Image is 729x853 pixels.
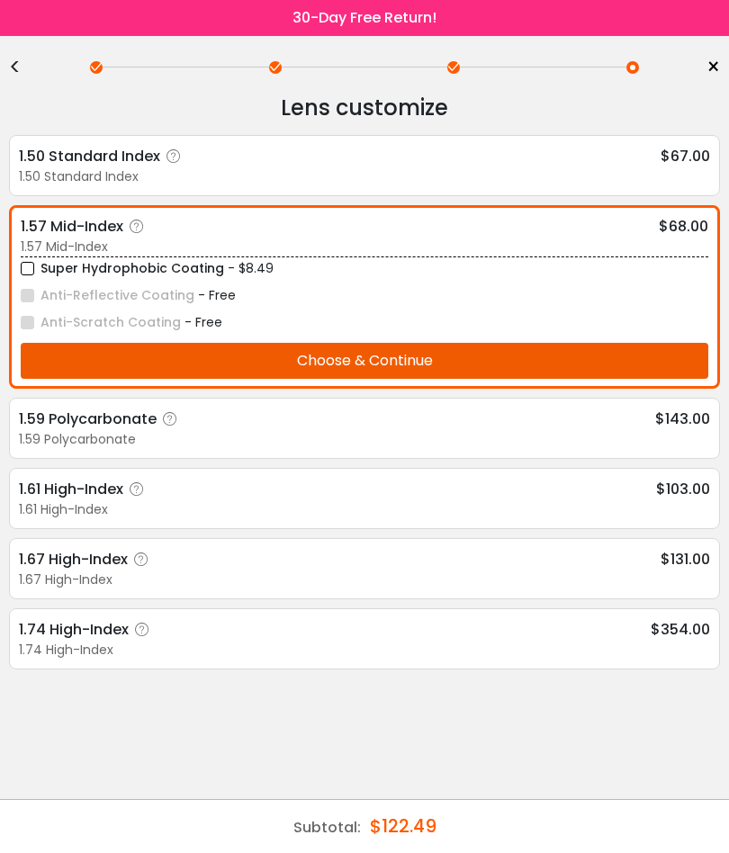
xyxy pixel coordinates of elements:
[19,408,184,430] div: 1.59 Polycarbonate
[19,145,187,167] div: 1.50 Standard Index
[655,408,710,430] span: $143.00
[651,618,710,641] span: $354.00
[656,478,710,500] span: $103.00
[19,570,710,589] div: 1.67 High-Index
[661,548,710,570] span: $131.00
[21,311,181,334] label: Anti-Scratch Coating
[198,286,236,304] span: - Free
[21,238,708,256] div: 1.57 Mid-Index
[19,167,710,186] div: 1.50 Standard Index
[19,478,150,500] div: 1.61 High-Index
[9,90,720,126] div: Lens customize
[228,259,274,277] span: - $8.49
[21,343,708,379] button: Choose & Continue
[21,215,150,238] div: 1.57 Mid-Index
[19,500,710,519] div: 1.61 High-Index
[693,54,720,81] a: ×
[659,215,708,238] span: $68.00
[21,257,224,280] label: Super Hydrophobic Coating
[19,548,155,570] div: 1.67 High-Index
[9,60,36,75] div: <
[184,313,222,331] span: - Free
[661,145,710,167] span: $67.00
[19,641,710,660] div: 1.74 High-Index
[19,618,156,641] div: 1.74 High-Index
[21,284,194,307] label: Anti-Reflective Coating
[370,800,436,852] div: $122.49
[19,430,710,449] div: 1.59 Polycarbonate
[706,54,720,81] span: ×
